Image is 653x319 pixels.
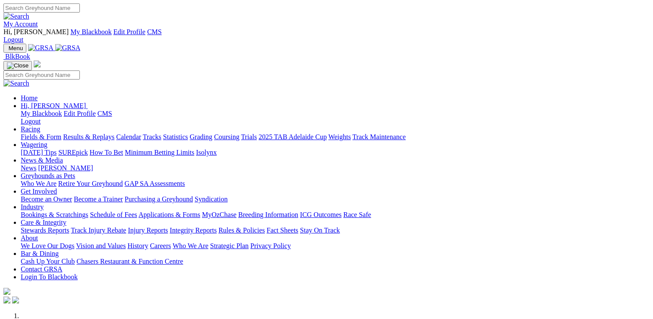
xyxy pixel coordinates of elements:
[218,226,265,234] a: Rules & Policies
[21,118,41,125] a: Logout
[21,164,36,172] a: News
[3,53,30,60] a: BlkBook
[300,211,341,218] a: ICG Outcomes
[7,62,28,69] img: Close
[125,180,185,187] a: GAP SA Assessments
[196,149,217,156] a: Isolynx
[238,211,298,218] a: Breeding Information
[21,250,59,257] a: Bar & Dining
[21,265,62,273] a: Contact GRSA
[202,211,237,218] a: MyOzChase
[190,133,212,140] a: Grading
[139,211,200,218] a: Applications & Forms
[127,242,148,249] a: History
[128,226,168,234] a: Injury Reports
[267,226,298,234] a: Fact Sheets
[21,195,650,203] div: Get Involved
[3,28,650,44] div: My Account
[21,125,40,133] a: Racing
[21,102,86,109] span: Hi, [PERSON_NAME]
[21,149,650,156] div: Wagering
[3,297,10,303] img: facebook.svg
[21,141,47,148] a: Wagering
[58,149,88,156] a: SUREpick
[195,195,227,203] a: Syndication
[9,45,23,51] span: Menu
[343,211,371,218] a: Race Safe
[21,203,44,211] a: Industry
[3,288,10,295] img: logo-grsa-white.png
[58,180,123,187] a: Retire Your Greyhound
[21,242,650,250] div: About
[241,133,257,140] a: Trials
[259,133,327,140] a: 2025 TAB Adelaide Cup
[70,28,112,35] a: My Blackbook
[21,133,650,141] div: Racing
[150,242,171,249] a: Careers
[21,164,650,172] div: News & Media
[3,20,38,28] a: My Account
[55,44,81,52] img: GRSA
[21,180,57,187] a: Who We Are
[21,156,63,164] a: News & Media
[214,133,240,140] a: Coursing
[12,297,19,303] img: twitter.svg
[63,133,114,140] a: Results & Replays
[300,226,340,234] a: Stay On Track
[21,219,66,226] a: Care & Integrity
[74,195,123,203] a: Become a Trainer
[21,226,650,234] div: Care & Integrity
[3,3,80,13] input: Search
[21,226,69,234] a: Stewards Reports
[114,28,145,35] a: Edit Profile
[3,70,80,80] input: Search
[3,13,29,20] img: Search
[21,94,38,102] a: Home
[28,44,54,52] img: GRSA
[173,242,208,249] a: Who We Are
[328,133,351,140] a: Weights
[71,226,126,234] a: Track Injury Rebate
[210,242,249,249] a: Strategic Plan
[3,36,23,43] a: Logout
[147,28,162,35] a: CMS
[90,211,137,218] a: Schedule of Fees
[21,149,57,156] a: [DATE] Tips
[116,133,141,140] a: Calendar
[21,242,74,249] a: We Love Our Dogs
[21,133,61,140] a: Fields & Form
[21,273,78,281] a: Login To Blackbook
[21,110,650,125] div: Hi, [PERSON_NAME]
[125,149,194,156] a: Minimum Betting Limits
[143,133,161,140] a: Tracks
[125,195,193,203] a: Purchasing a Greyhound
[5,53,30,60] span: BlkBook
[21,188,57,195] a: Get Involved
[21,172,75,179] a: Greyhounds as Pets
[21,258,75,265] a: Cash Up Your Club
[90,149,123,156] a: How To Bet
[3,80,29,87] img: Search
[21,211,88,218] a: Bookings & Scratchings
[250,242,291,249] a: Privacy Policy
[98,110,112,117] a: CMS
[76,258,183,265] a: Chasers Restaurant & Function Centre
[76,242,126,249] a: Vision and Values
[21,195,72,203] a: Become an Owner
[3,28,69,35] span: Hi, [PERSON_NAME]
[21,258,650,265] div: Bar & Dining
[3,61,32,70] button: Toggle navigation
[21,180,650,188] div: Greyhounds as Pets
[163,133,188,140] a: Statistics
[64,110,96,117] a: Edit Profile
[34,61,41,67] img: logo-grsa-white.png
[21,102,88,109] a: Hi, [PERSON_NAME]
[3,44,26,53] button: Toggle navigation
[21,110,62,117] a: My Blackbook
[170,226,217,234] a: Integrity Reports
[353,133,406,140] a: Track Maintenance
[38,164,93,172] a: [PERSON_NAME]
[21,234,38,242] a: About
[21,211,650,219] div: Industry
